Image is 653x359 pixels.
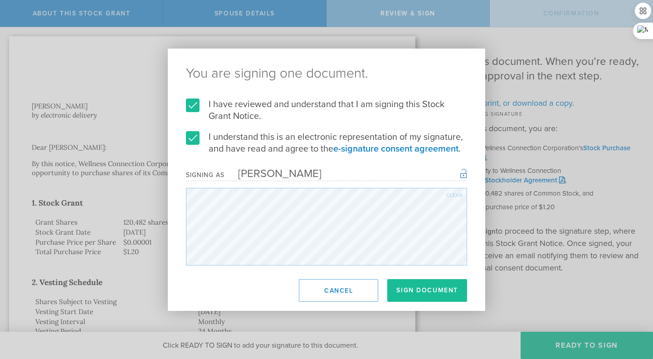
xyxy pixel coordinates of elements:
[333,143,458,154] a: e-signature consent agreement
[224,167,322,180] div: [PERSON_NAME]
[387,279,467,302] button: Sign Document
[186,67,467,80] ng-pluralize: You are signing one document.
[299,279,378,302] button: Cancel
[186,171,224,179] div: Signing as
[186,131,467,155] label: I understand this is an electronic representation of my signature, and have read and agree to the .
[186,98,467,122] label: I have reviewed and understand that I am signing this Stock Grant Notice.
